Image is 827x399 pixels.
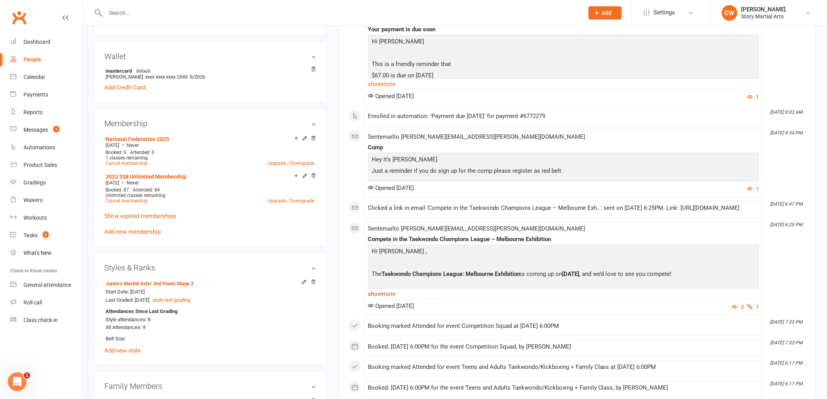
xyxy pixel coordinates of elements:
[9,8,29,27] a: Clubworx
[770,222,803,227] i: [DATE] 6:25 PM
[23,317,58,323] div: Class check-in
[24,372,30,379] span: 1
[368,236,759,243] div: Compete in the Taekwondo Champions League – Melbourne Exhibition
[106,174,186,180] a: 2023 $58 Unlimited Membership
[104,213,176,220] a: Show expired memberships
[104,52,316,61] h3: Wallet
[10,86,82,104] a: Payments
[106,336,126,342] span: Belt Size:
[370,59,757,71] p: This is a friendly reminder that
[368,133,585,140] span: Sent email to [PERSON_NAME][EMAIL_ADDRESS][PERSON_NAME][DOMAIN_NAME]
[368,302,414,310] span: Opened [DATE]
[106,308,177,316] strong: Attendances Since Last Grading
[10,68,82,86] a: Calendar
[370,71,757,82] p: $67.00 is due on [DATE]
[106,180,119,186] span: [DATE]
[152,296,190,304] button: undo last grading
[106,193,165,198] span: Unlimited classes remaining
[10,156,82,174] a: Product Sales
[10,174,82,191] a: Gradings
[741,13,786,20] div: Story Martial Arts
[23,215,47,221] div: Workouts
[23,282,71,288] div: General attendance
[10,104,82,121] a: Reports
[23,91,48,98] div: Payments
[106,187,129,193] span: Booked: 87
[106,324,145,330] span: All Attendances: 9
[10,191,82,209] a: Waivers
[368,225,585,232] span: Sent email to [PERSON_NAME][EMAIL_ADDRESS][PERSON_NAME][DOMAIN_NAME]
[106,155,148,161] span: 1 classes remaining
[10,276,82,294] a: General attendance kiosk mode
[106,68,312,74] strong: mastercard
[368,79,759,89] a: show more
[654,4,675,21] span: Settings
[106,150,126,155] span: Booked: 0
[770,201,803,207] i: [DATE] 6:47 PM
[770,130,803,136] i: [DATE] 8:34 PM
[368,26,759,33] div: Your payment is due soon
[8,372,27,391] iframe: Intercom live chat
[368,184,414,191] span: Opened [DATE]
[10,33,82,51] a: Dashboard
[104,180,316,186] div: —
[770,109,803,115] i: [DATE] 8:03 AM
[381,270,520,277] span: Taekwondo Champions League: Melbourne Exhibition
[368,288,759,299] a: show more
[368,323,759,329] div: Booking marked Attended for event Competition Squad at [DATE] 6:00PM
[23,232,38,238] div: Tasks
[104,347,141,354] a: Add new style
[23,179,46,186] div: Gradings
[770,361,803,366] i: [DATE] 6:17 PM
[106,289,145,295] span: Start Date: [DATE]
[104,83,145,92] a: Add Credit Card
[106,198,148,204] a: Cancel membership
[130,150,154,155] span: Attended: 0
[732,302,744,312] button: 3
[104,66,316,81] li: [PERSON_NAME]
[10,139,82,156] a: Automations
[368,113,759,120] div: Enrolled in automation: 'Payment due [DATE]' for payment #6772279
[190,74,205,80] span: 5/2026
[106,136,169,142] a: National Federation 2025
[23,74,45,80] div: Calendar
[370,247,757,258] p: Hi [PERSON_NAME] ,
[104,142,316,149] div: —
[150,281,193,286] span: / 2nd Poom Stage 2
[127,180,139,186] span: Never
[368,144,759,151] div: Comp
[370,269,757,281] p: The is coming up on , and we’d love to see you compete!
[103,7,578,18] input: Search...
[589,6,622,20] button: Add
[770,319,803,325] i: [DATE] 7:33 PM
[104,119,316,128] h3: Membership
[268,161,314,166] a: Upgrade / Downgrade
[106,297,149,303] span: Last Graded: [DATE]
[106,161,148,166] a: Cancel membership
[722,5,737,21] div: CW
[104,382,316,391] h3: Family Members
[562,270,579,277] span: [DATE]
[10,227,82,244] a: Tasks 2
[23,109,43,115] div: Reports
[43,231,49,238] span: 2
[23,39,50,45] div: Dashboard
[10,311,82,329] a: Class kiosk mode
[23,250,52,256] div: What's New
[133,187,160,193] span: Attended: 84
[23,127,48,133] div: Messages
[368,364,759,371] div: Booking marked Attended for event Teens and Adults Taekwondo/Kickboxing + Family Class at [DATE] ...
[10,244,82,262] a: What's New
[602,10,612,16] span: Add
[23,56,41,63] div: People
[53,126,59,132] span: 1
[23,144,55,150] div: Automations
[370,37,757,48] p: Hi [PERSON_NAME]
[145,74,188,80] span: xxxx xxxx xxxx 2545
[127,143,139,148] span: Never
[747,302,759,312] button: 1
[368,344,759,350] div: Booked: [DATE] 6:00PM for the event Competition Squad, by [PERSON_NAME]
[770,381,803,387] i: [DATE] 6:17 PM
[134,68,153,74] span: default
[268,198,314,204] a: Upgrade / Downgrade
